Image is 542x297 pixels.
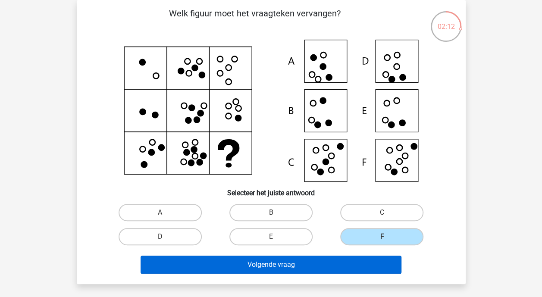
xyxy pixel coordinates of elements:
label: A [119,204,202,221]
h6: Selecteer het juiste antwoord [91,182,452,197]
p: Welk figuur moet het vraagteken vervangen? [91,7,420,33]
label: D [119,228,202,245]
div: 02:12 [430,10,462,32]
button: Volgende vraag [141,256,401,274]
label: C [340,204,423,221]
label: E [229,228,313,245]
label: B [229,204,313,221]
label: F [340,228,423,245]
